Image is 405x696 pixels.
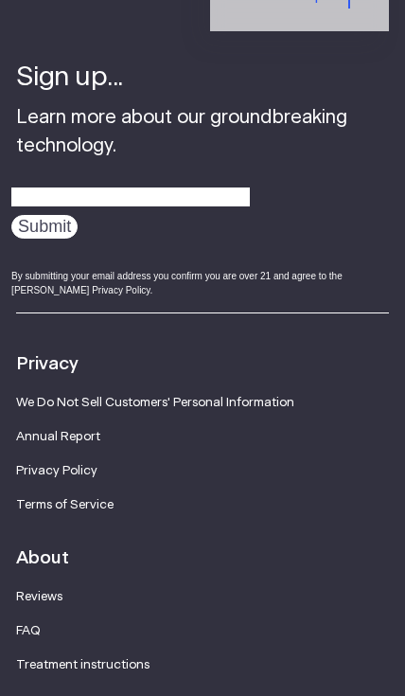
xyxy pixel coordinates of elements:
div: Learn more about our groundbreaking technology. [16,60,389,312]
div: By submitting your email address you confirm you are over 21 and agree to the [PERSON_NAME] Priva... [11,269,389,297]
a: Privacy Policy [16,464,97,477]
a: We Do Not Sell Customers' Personal Information [16,396,294,409]
strong: About [16,549,69,567]
a: Reviews [16,590,62,603]
strong: Privacy [16,355,79,373]
h4: Sign up... [16,60,389,96]
a: Annual Report [16,430,100,443]
a: Terms of Service [16,498,114,511]
input: Submit [11,215,78,239]
a: Treatment instructions [16,658,150,671]
a: FAQ [16,624,41,637]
